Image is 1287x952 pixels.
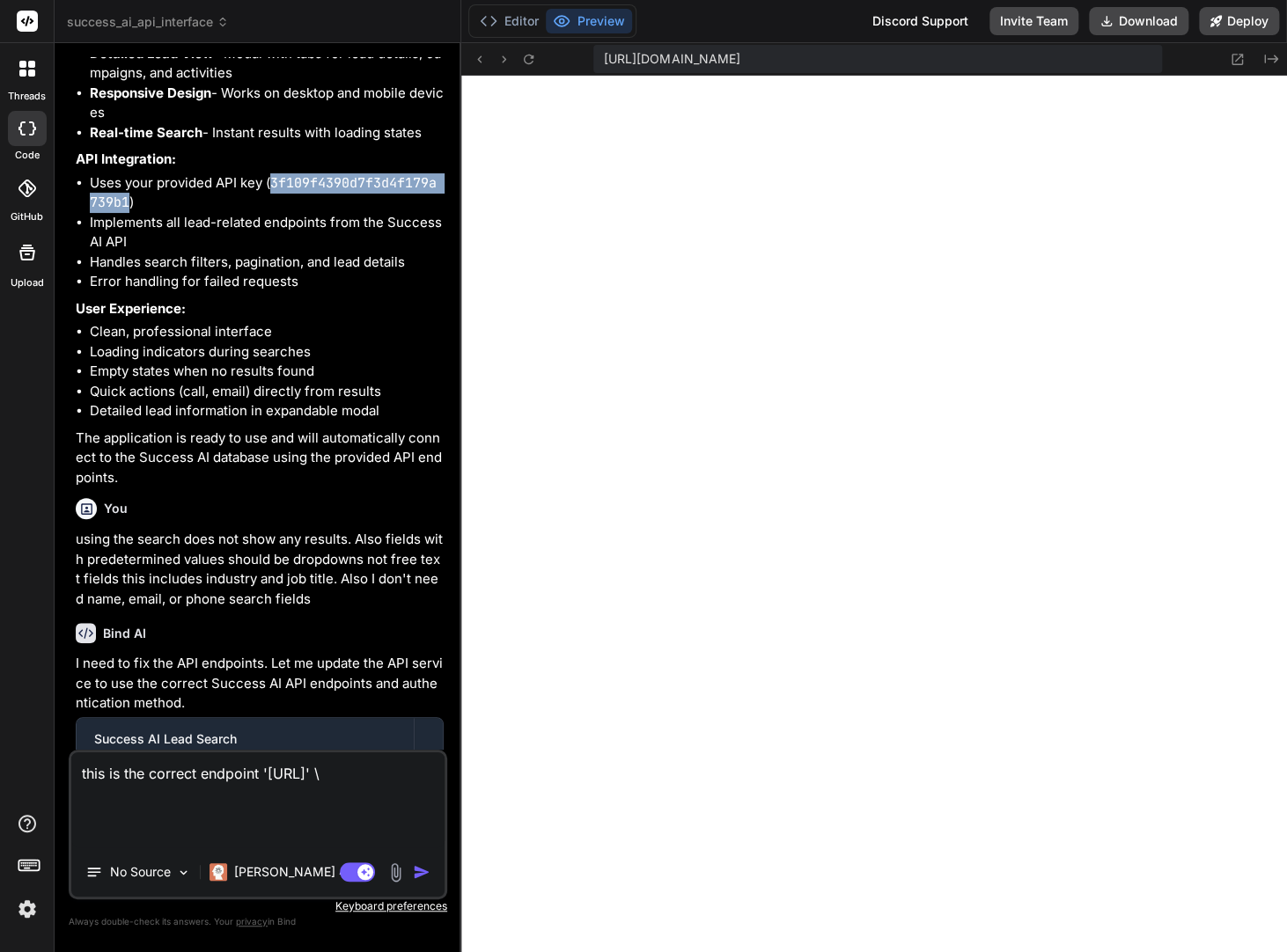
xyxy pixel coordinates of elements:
h6: Bind AI [103,625,146,642]
div: Success AI Lead Search [94,730,396,748]
label: GitHub [11,209,43,224]
img: Pick Models [176,865,191,880]
li: - Modal with tabs for lead details, campaigns, and activities [90,44,444,84]
img: attachment [386,862,406,882]
li: Empty states when no results found [90,362,444,382]
li: Error handling for failed requests [90,272,444,292]
button: Preview [546,9,632,33]
h6: You [104,500,128,517]
img: Claude 4 Sonnet [210,863,227,881]
button: Invite Team [989,7,1078,35]
div: Discord Support [862,7,979,35]
p: [PERSON_NAME] 4 S.. [234,863,365,881]
label: Upload [11,275,44,290]
p: Always double-check its answers. Your in Bind [69,913,447,930]
li: Uses your provided API key ( ) [90,173,444,213]
li: Implements all lead-related endpoints from the Success AI API [90,213,444,253]
img: icon [413,863,430,881]
button: Download [1089,7,1188,35]
span: [URL][DOMAIN_NAME] [604,50,739,68]
strong: Real-time Search [90,124,202,141]
strong: Responsive Design [90,84,211,101]
img: settings [12,894,42,924]
p: No Source [110,863,171,881]
p: using the search does not show any results. Also fields with predetermined values should be dropd... [76,530,444,609]
button: Success AI Lead SearchClick to open Workbench [77,718,414,776]
li: Loading indicators during searches [90,342,444,362]
li: Quick actions (call, email) directly from results [90,382,444,402]
p: The application is ready to use and will automatically connect to the Success AI database using t... [76,428,444,488]
li: Clean, professional interface [90,322,444,342]
label: threads [8,89,46,104]
button: Deploy [1199,7,1279,35]
textarea: this is the correct endpoint '[URL]' \ [71,752,445,847]
strong: User Experience: [76,300,186,317]
label: code [15,148,40,163]
li: Detailed lead information in expandable modal [90,401,444,421]
p: I need to fix the API endpoints. Let me update the API service to use the correct Success AI API ... [76,654,444,714]
strong: Detailed Lead View [90,45,214,62]
li: - Works on desktop and mobile devices [90,84,444,123]
p: Keyboard preferences [69,899,447,913]
strong: API Integration: [76,150,176,167]
li: - Instant results with loading states [90,123,444,143]
li: Handles search filters, pagination, and lead details [90,253,444,273]
span: success_ai_api_interface [67,13,229,31]
span: privacy [236,916,268,926]
button: Editor [473,9,546,33]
